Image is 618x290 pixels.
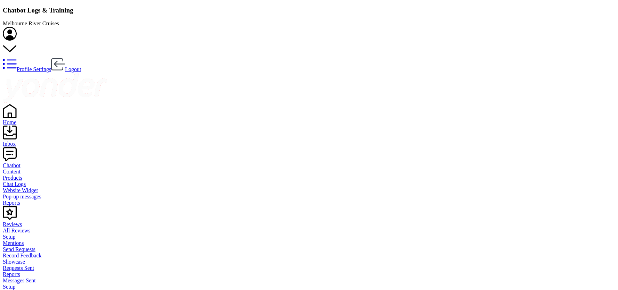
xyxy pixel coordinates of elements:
a: Chat Logs [3,181,615,187]
div: Chatbot [3,162,615,169]
a: Reports [3,200,615,206]
a: Showcase [3,259,615,265]
a: Requests Sent [3,265,615,271]
a: Reviews [3,215,615,228]
a: Send Requests [3,246,615,253]
a: Profile Settings [3,66,51,72]
div: Melbourne River Cruises [3,20,615,27]
a: Logout [51,66,81,72]
a: Chatbot [3,156,615,169]
a: Messages Sent [3,278,615,284]
h3: Chatbot Logs & Training [3,7,615,14]
a: Record Feedback [3,253,615,259]
a: Content [3,169,615,175]
div: Home [3,119,615,126]
div: Inbox [3,141,615,147]
a: Products [3,175,615,181]
a: Setup [3,284,615,290]
a: Reports [3,271,615,278]
a: All Reviews [3,228,615,234]
a: Pop-up messages [3,194,615,200]
a: Inbox [3,135,615,147]
a: Setup [3,234,615,240]
div: Reviews [3,221,615,228]
a: Mentions [3,240,615,246]
a: Home [3,113,615,126]
a: Website Widget [3,187,615,194]
img: yonder-white-logo.png [3,72,107,103]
